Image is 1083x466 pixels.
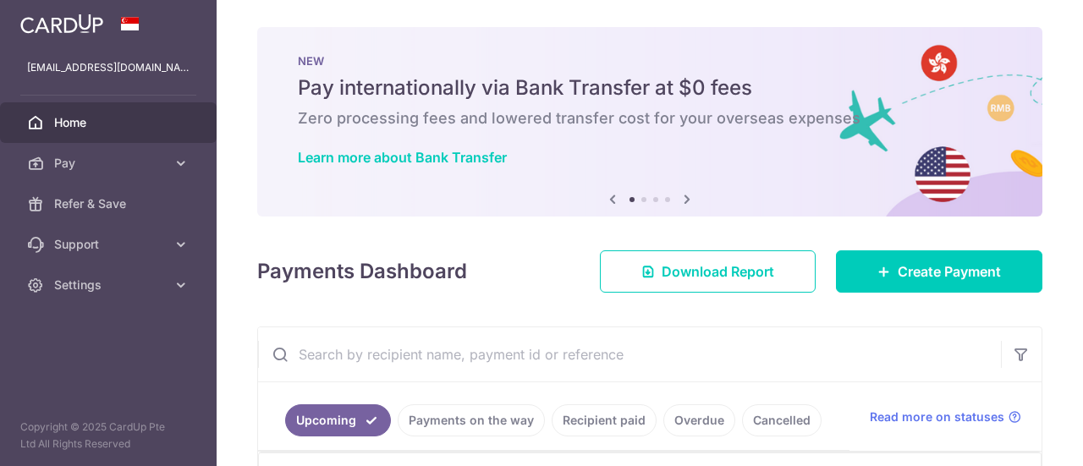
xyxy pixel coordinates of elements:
[552,404,657,436] a: Recipient paid
[898,261,1001,282] span: Create Payment
[662,261,774,282] span: Download Report
[663,404,735,436] a: Overdue
[54,195,166,212] span: Refer & Save
[257,27,1042,217] img: Bank transfer banner
[285,404,391,436] a: Upcoming
[870,408,1004,425] span: Read more on statuses
[258,327,1001,381] input: Search by recipient name, payment id or reference
[54,155,166,172] span: Pay
[298,108,1002,129] h6: Zero processing fees and lowered transfer cost for your overseas expenses
[836,250,1042,293] a: Create Payment
[20,14,103,34] img: CardUp
[27,59,190,76] p: [EMAIL_ADDRESS][DOMAIN_NAME]
[54,114,166,131] span: Home
[54,236,166,253] span: Support
[600,250,816,293] a: Download Report
[398,404,545,436] a: Payments on the way
[870,408,1021,425] a: Read more on statuses
[742,404,822,436] a: Cancelled
[298,74,1002,101] h5: Pay internationally via Bank Transfer at $0 fees
[298,149,507,166] a: Learn more about Bank Transfer
[257,256,467,287] h4: Payments Dashboard
[298,54,1002,68] p: NEW
[54,277,166,293] span: Settings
